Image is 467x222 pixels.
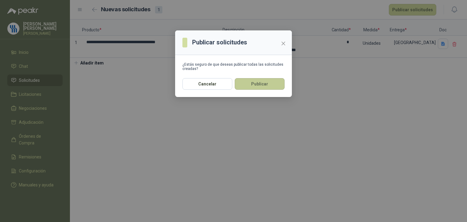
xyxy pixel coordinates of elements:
[182,62,285,71] div: ¿Estás seguro de que deseas publicar todas las solicitudes creadas?
[278,39,288,48] button: Close
[192,38,247,47] h3: Publicar solicitudes
[182,78,232,90] button: Cancelar
[235,78,285,90] button: Publicar
[281,41,286,46] span: close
